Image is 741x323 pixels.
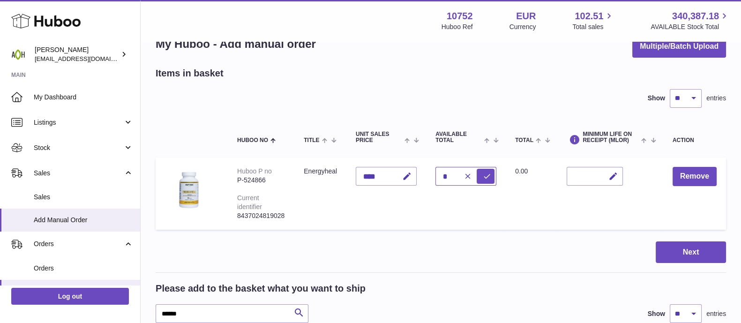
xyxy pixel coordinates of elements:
div: [PERSON_NAME] [35,45,119,63]
strong: 10752 [447,10,473,23]
a: 102.51 Total sales [572,10,614,31]
span: My Dashboard [34,93,133,102]
div: Huboo Ref [442,23,473,31]
div: Current identifier [237,194,262,210]
img: internalAdmin-10752@internal.huboo.com [11,47,25,61]
span: Add Manual Order [34,216,133,225]
div: Huboo P no [237,167,272,175]
h2: Please add to the basket what you want to ship [156,282,366,295]
span: Unit Sales Price [356,131,402,143]
span: entries [706,94,726,103]
button: Remove [673,167,717,186]
a: Log out [11,288,129,305]
span: 0.00 [515,167,528,175]
img: Energyheal [165,167,212,214]
div: 8437024819028 [237,211,285,220]
div: P-524866 [237,176,285,185]
button: Next [656,241,726,263]
button: Multiple/Batch Upload [632,36,726,58]
h2: Items in basket [156,67,224,80]
span: AVAILABLE Total [435,131,482,143]
span: Stock [34,143,123,152]
span: Orders [34,264,133,273]
span: Minimum Life On Receipt (MLOR) [583,131,639,143]
h1: My Huboo - Add manual order [156,37,316,52]
span: AVAILABLE Stock Total [651,23,730,31]
span: Sales [34,169,123,178]
span: Huboo no [237,137,268,143]
span: 102.51 [575,10,603,23]
span: Orders [34,240,123,248]
span: Listings [34,118,123,127]
td: Energyheal [294,158,346,229]
span: Sales [34,193,133,202]
span: 340,387.18 [672,10,719,23]
span: Total [515,137,533,143]
div: Action [673,137,717,143]
a: 340,387.18 AVAILABLE Stock Total [651,10,730,31]
span: [EMAIL_ADDRESS][DOMAIN_NAME] [35,55,138,62]
span: entries [706,309,726,318]
label: Show [648,309,665,318]
div: Currency [509,23,536,31]
span: Total sales [572,23,614,31]
strong: EUR [516,10,536,23]
label: Show [648,94,665,103]
span: Title [304,137,319,143]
